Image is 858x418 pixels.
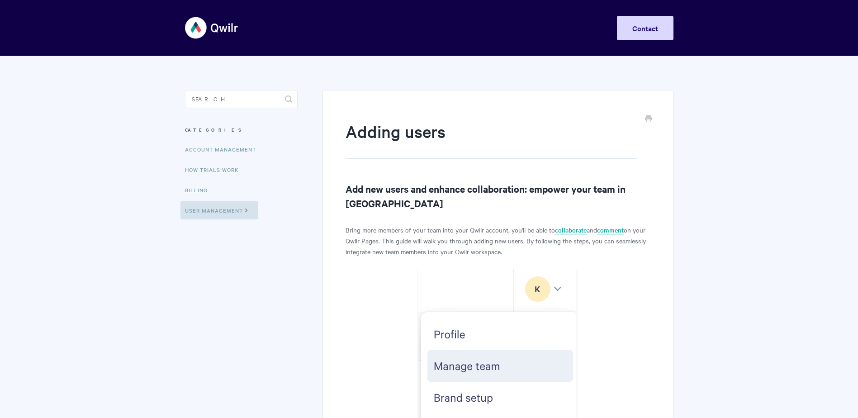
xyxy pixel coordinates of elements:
a: User Management [180,201,258,219]
a: collaborate [555,225,587,235]
h3: Categories [185,122,298,138]
a: How Trials Work [185,161,246,179]
input: Search [185,90,298,108]
a: Billing [185,181,214,199]
p: Bring more members of your team into your Qwilr account, you'll be able to and on your Qwilr Page... [346,224,650,257]
a: Contact [617,16,673,40]
h1: Adding users [346,120,636,159]
a: Account Management [185,140,263,158]
a: comment [597,225,624,235]
a: Print this Article [645,114,652,124]
img: Qwilr Help Center [185,11,239,45]
h2: Add new users and enhance collaboration: empower your team in [GEOGRAPHIC_DATA] [346,181,650,210]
